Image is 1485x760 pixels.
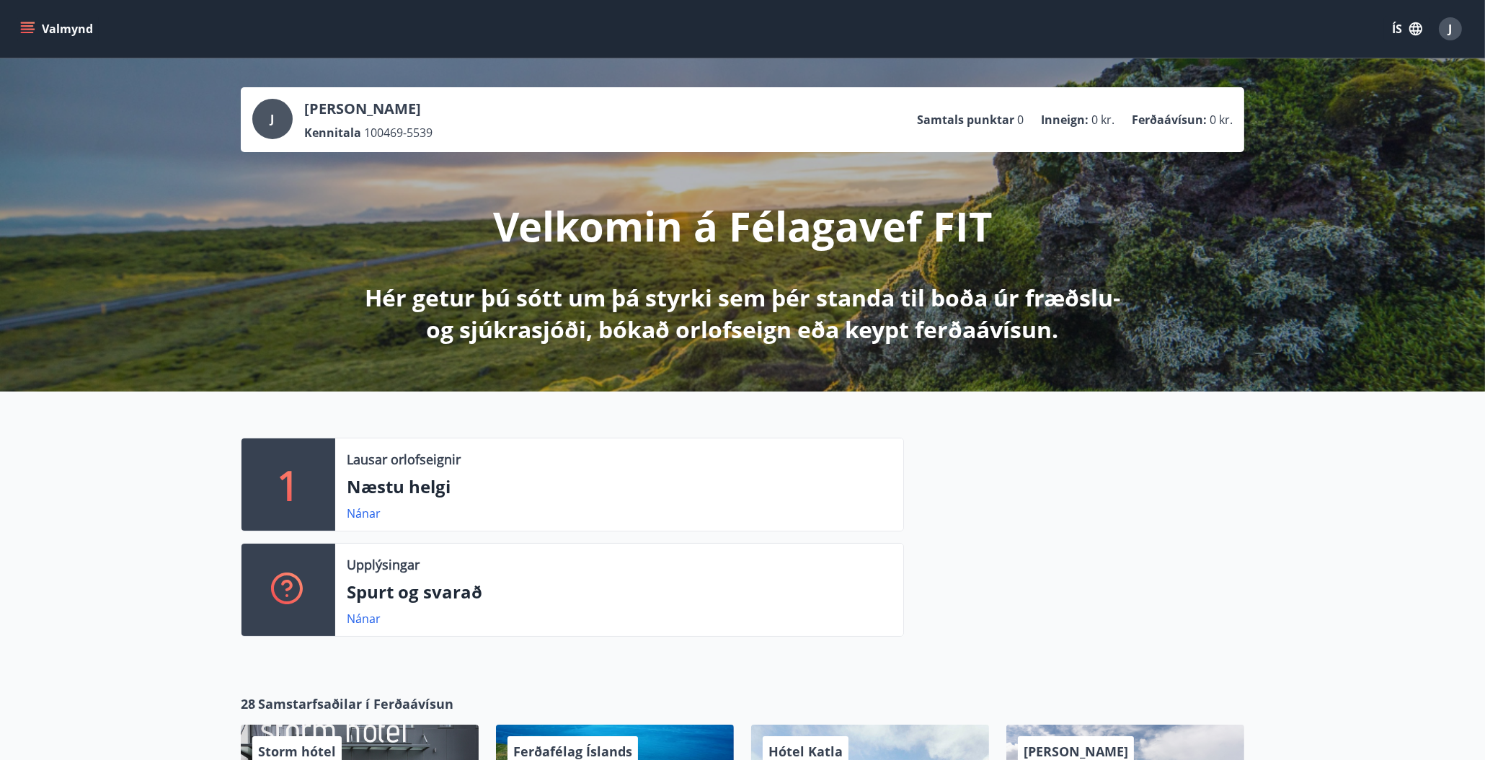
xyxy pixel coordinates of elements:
[17,16,99,42] button: menu
[513,743,632,760] span: Ferðafélag Íslands
[304,99,433,119] p: [PERSON_NAME]
[304,125,361,141] p: Kennitala
[271,111,275,127] span: J
[347,450,461,469] p: Lausar orlofseignir
[347,505,381,521] a: Nánar
[1384,16,1430,42] button: ÍS
[1433,12,1468,46] button: J
[364,125,433,141] span: 100469-5539
[1024,743,1128,760] span: [PERSON_NAME]
[917,112,1014,128] p: Samtals punktar
[347,611,381,627] a: Nánar
[241,694,255,713] span: 28
[1132,112,1207,128] p: Ferðaávísun :
[347,580,892,604] p: Spurt og svarað
[258,743,336,760] span: Storm hótel
[1091,112,1114,128] span: 0 kr.
[277,457,300,512] p: 1
[1041,112,1089,128] p: Inneign :
[1449,21,1453,37] span: J
[1210,112,1233,128] span: 0 kr.
[768,743,843,760] span: Hótel Katla
[347,555,420,574] p: Upplýsingar
[1017,112,1024,128] span: 0
[258,694,453,713] span: Samstarfsaðilar í Ferðaávísun
[347,474,892,499] p: Næstu helgi
[493,198,992,253] p: Velkomin á Félagavef FIT
[362,282,1123,345] p: Hér getur þú sótt um þá styrki sem þér standa til boða úr fræðslu- og sjúkrasjóði, bókað orlofsei...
